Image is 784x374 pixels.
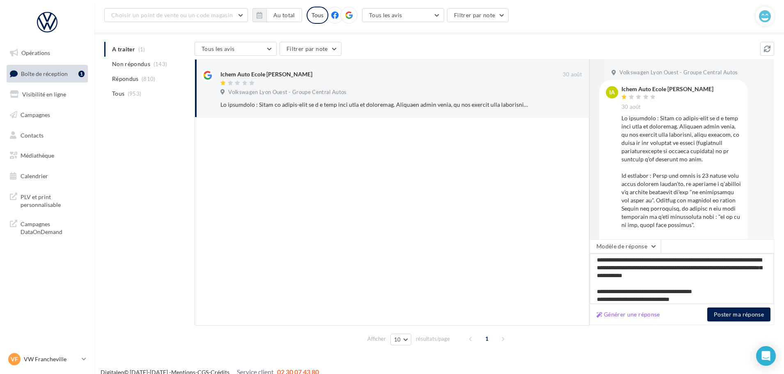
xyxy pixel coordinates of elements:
span: IA [609,88,615,96]
span: Volkswagen Lyon Ouest - Groupe Central Autos [619,69,738,76]
div: Ichem Auto Ecole [PERSON_NAME] [220,70,312,78]
button: Au total [252,8,302,22]
a: Campagnes [5,106,89,124]
a: Opérations [5,44,89,62]
span: Campagnes [21,111,50,118]
button: Au total [266,8,302,22]
span: 30 août [563,71,582,78]
p: VW Francheville [24,355,78,363]
span: Campagnes DataOnDemand [21,218,85,236]
span: PLV et print personnalisable [21,191,85,209]
button: Filtrer par note [280,42,342,56]
button: Tous les avis [195,42,277,56]
span: Médiathèque [21,152,54,159]
a: Calendrier [5,167,89,185]
span: Calendrier [21,172,48,179]
span: (143) [154,61,167,67]
a: Boîte de réception1 [5,65,89,83]
span: Afficher [367,335,386,343]
div: Open Intercom Messenger [756,346,776,366]
span: Tous les avis [369,11,402,18]
span: Opérations [21,49,50,56]
div: Tous [307,7,328,24]
span: résultats/page [416,335,450,343]
span: Tous [112,89,124,98]
div: Ichem Auto Ecole [PERSON_NAME] [621,86,713,92]
a: PLV et print personnalisable [5,188,89,212]
span: Contacts [21,131,44,138]
span: Non répondus [112,60,150,68]
a: Contacts [5,127,89,144]
button: Modèle de réponse [589,239,661,253]
a: Campagnes DataOnDemand [5,215,89,239]
span: Répondus [112,75,139,83]
div: Lo ipsumdolo : Sitam co adipis-elit se d e temp inci utla et doloremag. Aliquaen admin venia, qu ... [621,114,741,344]
a: Médiathèque [5,147,89,164]
a: Visibilité en ligne [5,86,89,103]
span: Volkswagen Lyon Ouest - Groupe Central Autos [228,89,346,96]
span: Choisir un point de vente ou un code magasin [111,11,233,18]
span: Boîte de réception [21,70,68,77]
button: Choisir un point de vente ou un code magasin [104,8,248,22]
div: 1 [78,71,85,77]
span: Tous les avis [202,45,235,52]
span: 1 [480,332,493,345]
span: (953) [128,90,142,97]
button: Tous les avis [362,8,444,22]
div: Lo ipsumdolo : Sitam co adipis-elit se d e temp inci utla et doloremag. Aliquaen admin venia, qu ... [220,101,529,109]
span: Visibilité en ligne [22,91,66,98]
a: VF VW Francheville [7,351,88,367]
button: Filtrer par note [447,8,509,22]
span: (810) [142,76,156,82]
button: Générer une réponse [593,310,663,319]
button: 10 [390,334,411,345]
button: Poster ma réponse [707,307,770,321]
span: 10 [394,336,401,343]
span: 30 août [621,103,641,111]
span: VF [11,355,18,363]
